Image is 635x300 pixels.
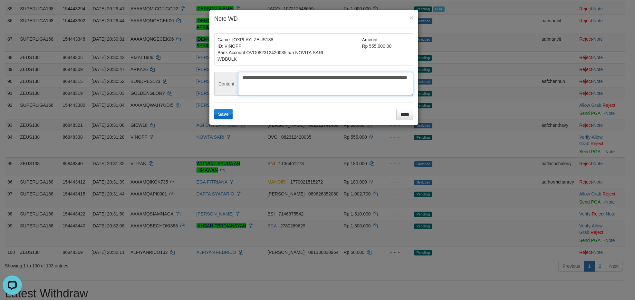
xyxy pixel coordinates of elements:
span: Save [218,112,229,117]
td: Game: [OXPLAY] ZEUS138 ID: VINOPP Bank Account: 082312420035 a/n NOVITA SARI WDBULK [217,36,362,62]
span: Content [214,72,238,96]
h4: Note WD [214,15,413,23]
button: Save [214,109,233,119]
button: Open LiveChat chat widget [3,3,22,22]
span: OVO [246,50,256,55]
button: × [409,14,413,21]
td: Amount: Rp 555.000,00 [362,36,410,62]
